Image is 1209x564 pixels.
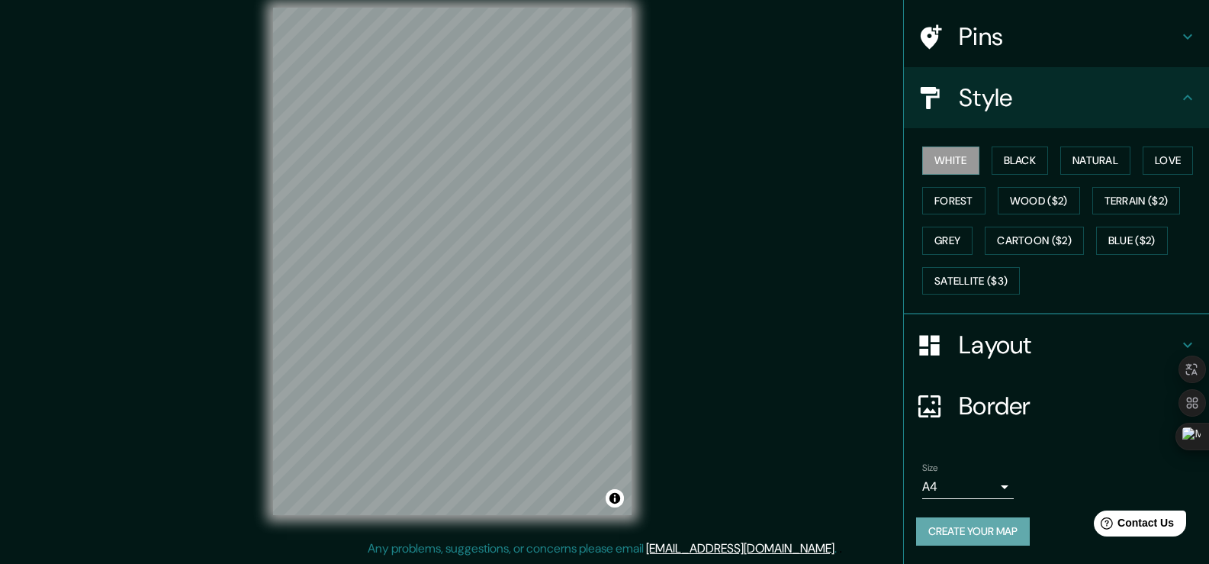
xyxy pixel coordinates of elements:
div: . [839,540,842,558]
div: A4 [922,475,1014,499]
button: Satellite ($3) [922,267,1020,295]
h4: Layout [959,330,1178,360]
a: [EMAIL_ADDRESS][DOMAIN_NAME] [646,540,834,556]
h4: Style [959,82,1178,113]
h4: Pins [959,21,1178,52]
div: Pins [904,6,1209,67]
h4: Border [959,391,1178,421]
div: . [837,540,839,558]
label: Size [922,462,938,475]
div: Border [904,375,1209,437]
button: Natural [1060,147,1130,175]
button: Grey [922,227,973,255]
div: Layout [904,314,1209,375]
button: Love [1143,147,1193,175]
div: Style [904,67,1209,128]
iframe: Help widget launcher [1073,504,1192,547]
button: White [922,147,979,175]
button: Black [992,147,1049,175]
button: Terrain ($2) [1092,187,1181,215]
button: Blue ($2) [1096,227,1168,255]
button: Toggle attribution [606,489,624,508]
button: Cartoon ($2) [985,227,1084,255]
button: Create your map [916,517,1030,546]
p: Any problems, suggestions, or concerns please email . [368,540,837,558]
button: Wood ($2) [998,187,1080,215]
canvas: Map [273,8,632,515]
button: Forest [922,187,986,215]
